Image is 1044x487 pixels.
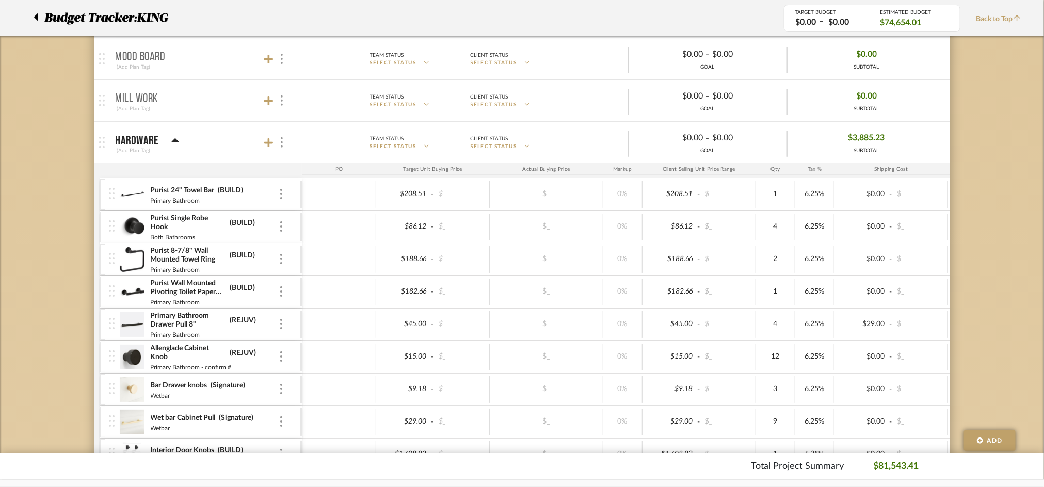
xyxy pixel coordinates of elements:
span: - [696,319,702,330]
div: $_ [518,382,574,397]
div: GOAL [629,105,787,113]
div: Wetbar [150,391,171,401]
button: Add [964,430,1016,451]
div: $_ [436,187,486,202]
div: $0.00 [709,88,778,104]
div: $_ [702,252,752,267]
img: c8f8af7e-7d04-4e5b-9c1a-58712c818039_50x50.jpg [120,442,145,467]
div: Shipping Cost [834,163,948,175]
div: 6.25% [798,382,831,397]
p: Mood Board [116,51,166,63]
div: $86.12 [646,219,696,234]
p: $81,543.41 [874,460,919,474]
div: Primary Bathroom [150,196,201,206]
div: 6.25% [798,414,831,429]
div: $_ [702,447,752,462]
div: Markup [603,163,643,175]
div: $_ [436,284,486,299]
p: Total Project Summary [751,460,844,474]
div: $0.00 [709,46,778,62]
span: $3,885.23 [848,130,885,146]
div: Team Status [370,134,404,143]
div: 9 [759,414,792,429]
span: - [696,384,702,395]
span: - [429,287,436,297]
img: vertical-grip.svg [109,220,115,232]
span: - [888,352,894,362]
img: 79438edf-bb7f-4e46-83dc-494be25bd426_50x50.jpg [120,312,145,337]
div: Primary Bathroom [150,330,201,340]
div: $_ [894,252,944,267]
span: - [429,189,436,200]
span: - [696,449,702,460]
span: - [706,90,709,103]
img: vertical-grip.svg [109,188,115,199]
img: vertical-grip.svg [109,253,115,264]
img: f86f20d8-663c-47b2-90d0-6dc936882229_50x50.jpg [120,377,145,402]
div: $_ [436,349,486,364]
div: 3 [759,382,792,397]
span: - [429,417,436,427]
div: $0.00 [838,284,888,299]
span: SELECT STATUS [370,143,416,151]
span: Add [987,436,1003,445]
img: 3dots-v.svg [281,137,283,148]
div: Ship. Markup % [948,163,998,175]
div: $86.12 [379,219,430,234]
div: $0.00 [838,414,888,429]
div: $_ [894,349,944,364]
div: Team Status [370,51,404,60]
div: $0.00 [637,88,706,104]
img: 3dots-v.svg [280,384,282,394]
div: Bar Drawer knobs [150,381,208,391]
div: SUBTOTAL [854,63,879,71]
img: ad77ea90-f8d0-4a0d-b9a3-22daa20ccd95_50x50.jpg [120,280,145,304]
span: - [888,417,894,427]
img: vertical-grip.svg [109,285,115,297]
div: Both Bathrooms [150,232,196,242]
div: 0% [606,219,639,234]
div: $9.18 [379,382,430,397]
mat-expansion-panel-header: Mood Board(Add Plan Tag)Team StatusSELECT STATUSClient StatusSELECT STATUS$0.00-$0.00GOAL$0.00SUB... [94,38,950,79]
div: $_ [702,219,752,234]
div: $0.00 [838,382,888,397]
div: $_ [894,187,944,202]
div: $208.51 [379,187,430,202]
div: $_ [436,447,486,462]
img: 3dots-v.svg [281,54,283,64]
div: 0% [606,382,639,397]
div: $0.00 [825,17,852,28]
img: grip.svg [99,53,105,64]
div: (Signature) [219,413,254,423]
div: (Add Plan Tag) [116,104,152,113]
div: $_ [436,382,486,397]
div: $188.66 [379,252,430,267]
div: 6.25% [798,219,831,234]
img: 3dots-v.svg [280,319,282,329]
div: $182.66 [379,284,430,299]
span: – [819,15,824,28]
div: $188.66 [646,252,696,267]
img: 3dots-v.svg [280,416,282,427]
span: Budget Tracker: [44,9,137,27]
img: 3dots-v.svg [280,449,282,459]
div: $29.00 [646,414,696,429]
div: $_ [894,219,944,234]
div: Tax % [795,163,834,175]
span: - [696,254,702,265]
span: - [888,319,894,330]
div: (REJUV) [230,348,257,358]
img: 3dots-v.svg [280,189,282,199]
img: d500422e-5faa-4720-9a12-1349cdaf67da_50x50.jpg [120,215,145,239]
div: $_ [436,219,486,234]
div: 4 [759,219,792,234]
div: (Add Plan Tag) [116,146,152,155]
div: 12 [759,349,792,364]
div: $_ [894,382,944,397]
div: Client Status [471,92,508,102]
div: Purist Single Robe Hook [150,214,227,232]
span: $74,654.01 [880,17,921,28]
div: Interior Door Knobs [150,446,215,456]
div: $29.00 [838,317,888,332]
div: Actual Buying Price [490,163,603,175]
